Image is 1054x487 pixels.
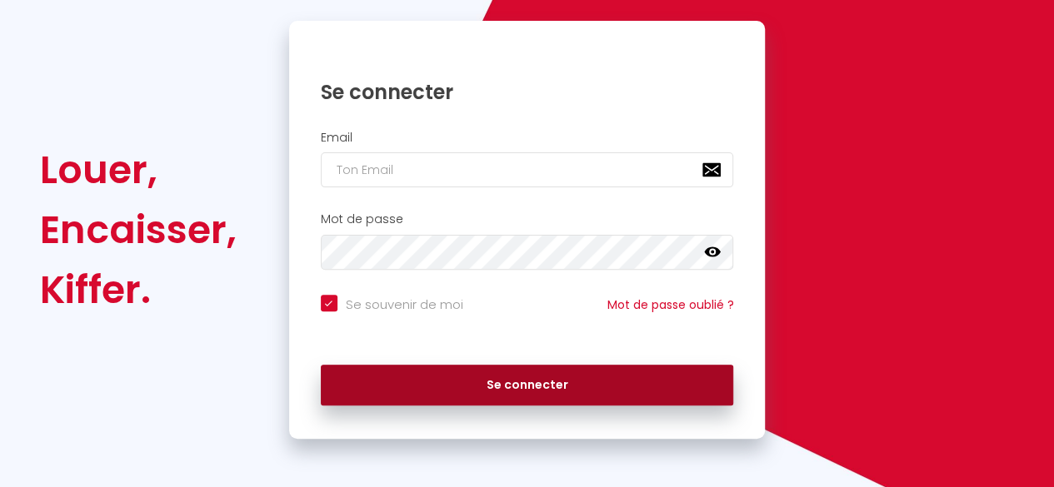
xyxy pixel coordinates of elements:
[321,131,734,145] h2: Email
[321,79,734,105] h1: Se connecter
[40,200,237,260] div: Encaisser,
[321,212,734,226] h2: Mot de passe
[321,365,734,406] button: Se connecter
[321,152,734,187] input: Ton Email
[40,140,237,200] div: Louer,
[40,260,237,320] div: Kiffer.
[607,296,733,313] a: Mot de passe oublié ?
